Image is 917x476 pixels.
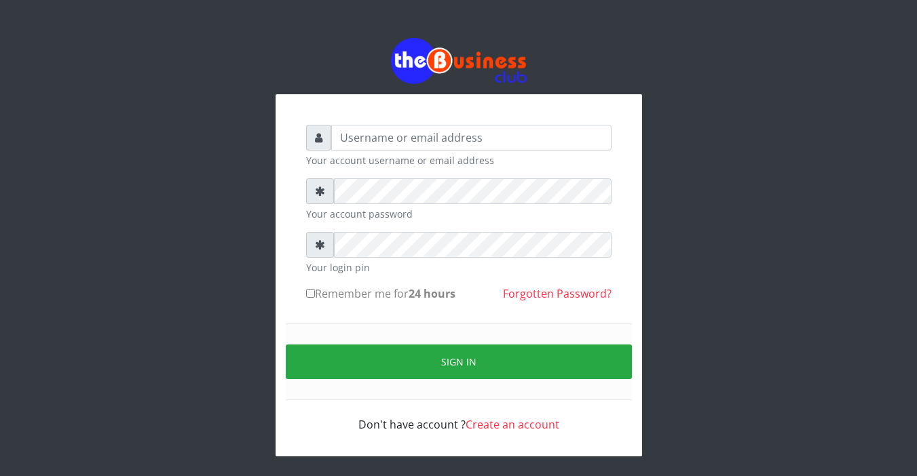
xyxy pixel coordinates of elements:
[466,417,559,432] a: Create an account
[409,286,455,301] b: 24 hours
[286,344,632,379] button: Sign in
[306,207,612,221] small: Your account password
[306,285,455,302] label: Remember me for
[306,260,612,275] small: Your login pin
[331,125,612,151] input: Username or email address
[503,286,612,301] a: Forgotten Password?
[306,153,612,167] small: Your account username or email address
[306,289,315,298] input: Remember me for24 hours
[306,400,612,433] div: Don't have account ?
